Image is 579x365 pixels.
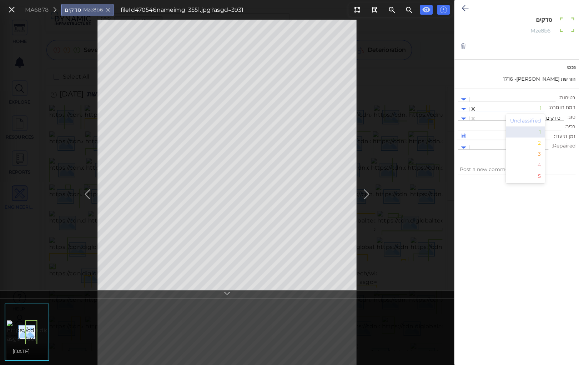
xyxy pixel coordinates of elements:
div: 4 [506,160,545,171]
div: MA6878 [25,6,49,14]
span: סדקים [65,6,81,14]
span: נכס [458,63,575,72]
div: Unclassified [506,115,545,126]
img: https://cdn.diglobal.tech/width210/3931/img_3551.jpg?asgd=3931 [7,320,162,343]
textarea: סדקים [479,16,552,23]
div: Mze8b6 [478,27,550,36]
span: בטיחות : [559,94,575,101]
span: רמת חומרה : [548,104,575,111]
div: 3 [506,149,545,160]
iframe: Chat [549,333,574,360]
span: Mze8b6 [83,6,103,14]
div: 1 [506,126,545,137]
span: סדקים [546,115,560,121]
span: רכיב : [565,123,575,130]
div: 2 [506,137,545,149]
span: Repaired : [552,142,575,150]
span: סוג : [567,113,575,121]
div: 5 [506,171,545,182]
span: 1 [539,105,541,111]
span: חורשת ניסים אלוני- 1716 [503,75,575,83]
span: [DATE] [12,347,30,356]
div: fileId 470546 name img_3551.jpg?asgd=3931 [121,6,244,14]
span: זמן תיעוד : [554,132,575,140]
